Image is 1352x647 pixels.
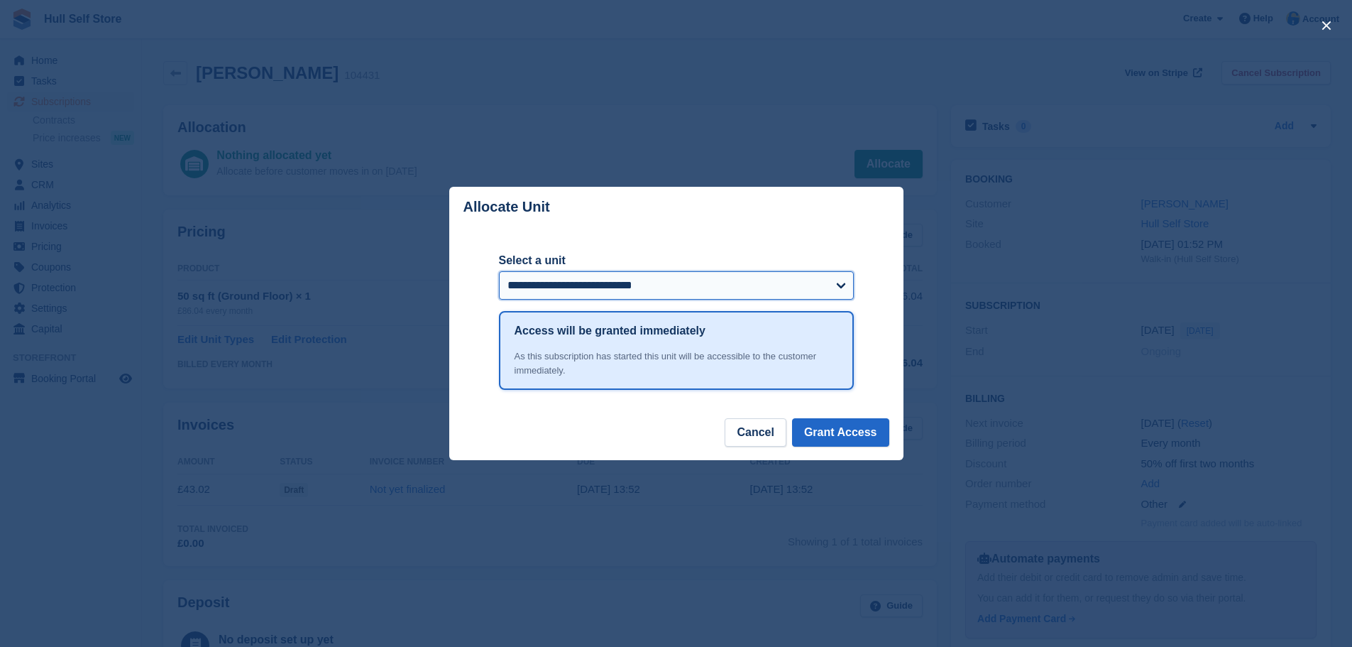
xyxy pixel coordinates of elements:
[1315,14,1338,37] button: close
[463,199,550,215] p: Allocate Unit
[792,418,889,447] button: Grant Access
[515,322,705,339] h1: Access will be granted immediately
[515,349,838,377] div: As this subscription has started this unit will be accessible to the customer immediately.
[725,418,786,447] button: Cancel
[499,252,854,269] label: Select a unit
